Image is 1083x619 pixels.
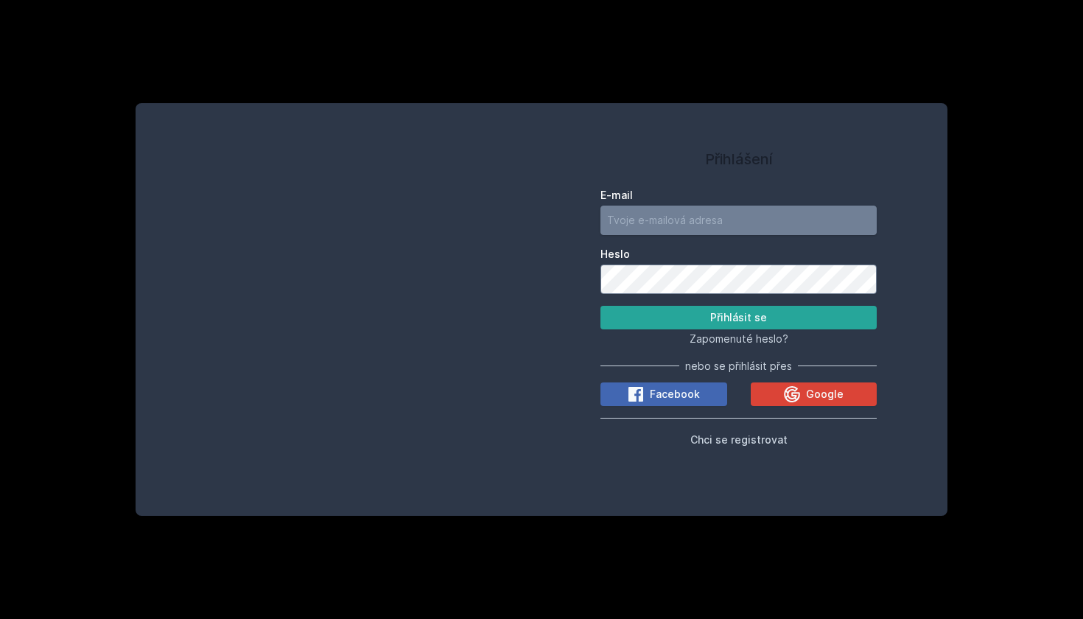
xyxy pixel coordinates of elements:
button: Přihlásit se [600,306,877,329]
button: Chci se registrovat [690,430,788,448]
span: Google [806,387,844,402]
span: Facebook [650,387,700,402]
input: Tvoje e-mailová adresa [600,206,877,235]
label: Heslo [600,247,877,262]
h1: Přihlášení [600,148,877,170]
span: nebo se přihlásit přes [685,359,792,374]
span: Chci se registrovat [690,433,788,446]
button: Facebook [600,382,727,406]
button: Google [751,382,877,406]
label: E-mail [600,188,877,203]
span: Zapomenuté heslo? [690,332,788,345]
